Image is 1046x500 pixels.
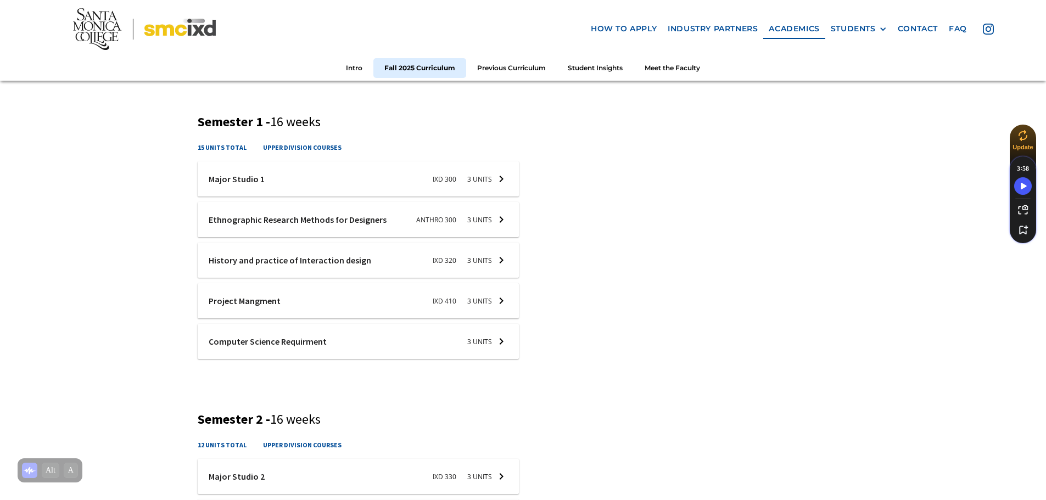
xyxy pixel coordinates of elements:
a: Meet the Faculty [634,58,711,78]
a: faq [943,19,972,39]
h3: Semester 2 - [198,412,848,428]
h4: 12 units total [198,440,247,450]
a: contact [892,19,943,39]
a: industry partners [662,19,763,39]
div: STUDENTS [831,24,887,33]
span: 16 weeks [270,411,321,428]
a: how to apply [585,19,662,39]
img: Santa Monica College - SMC IxD logo [73,8,216,50]
a: Previous Curriculum [466,58,557,78]
span: 16 weeks [270,113,321,130]
h4: upper division courses [263,440,342,450]
h4: 15 units total [198,142,247,153]
img: icon - instagram [983,24,994,35]
a: Academics [763,19,825,39]
a: Student Insights [557,58,634,78]
h4: upper division courses [263,142,342,153]
a: Intro [335,58,373,78]
div: STUDENTS [831,24,876,33]
h3: Semester 1 - [198,114,848,130]
a: Fall 2025 Curriculum [373,58,466,78]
